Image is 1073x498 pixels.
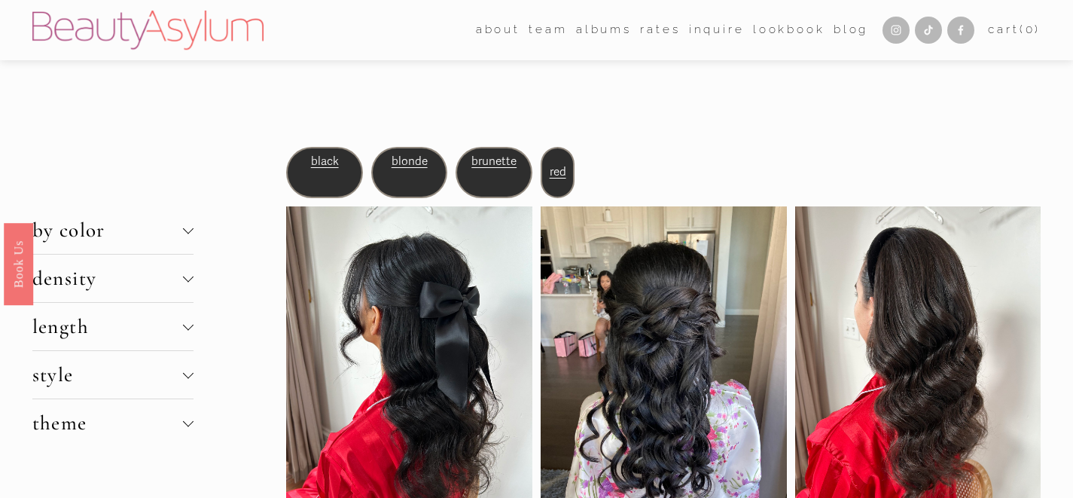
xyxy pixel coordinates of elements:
a: Rates [640,19,680,42]
a: blonde [392,154,428,168]
button: density [32,255,194,302]
button: length [32,303,194,350]
img: Beauty Asylum | Bridal Hair &amp; Makeup Charlotte &amp; Atlanta [32,11,264,50]
span: about [476,20,520,41]
a: black [311,154,339,168]
a: folder dropdown [529,19,567,42]
span: ( ) [1020,23,1041,36]
a: Facebook [947,17,974,44]
button: theme [32,399,194,447]
a: TikTok [915,17,942,44]
a: Instagram [882,17,910,44]
a: 0 items in cart [988,20,1041,41]
a: Lookbook [753,19,825,42]
a: albums [576,19,632,42]
a: Inquire [689,19,745,42]
span: theme [32,411,183,435]
a: red [550,165,566,179]
span: density [32,266,183,291]
span: style [32,362,183,387]
span: length [32,314,183,339]
span: 0 [1026,23,1035,36]
a: folder dropdown [476,19,520,42]
a: Book Us [4,222,33,304]
button: style [32,351,194,399]
a: Blog [834,19,868,42]
a: brunette [471,154,517,168]
span: team [529,20,567,41]
span: by color [32,218,183,243]
button: by color [32,206,194,254]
